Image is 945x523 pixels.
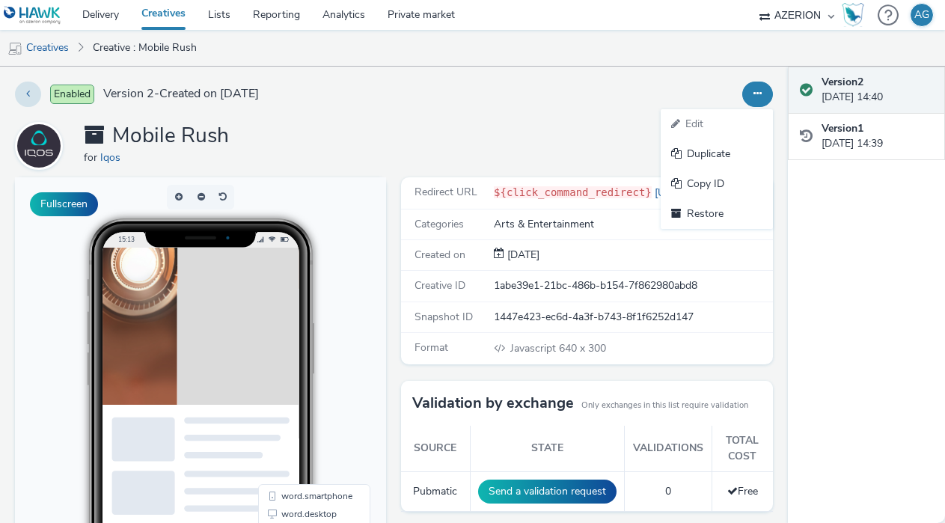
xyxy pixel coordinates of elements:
strong: Version 1 [822,121,863,135]
span: Created on [415,248,465,262]
th: Total cost [712,426,773,471]
h3: Validation by exchange [412,392,574,415]
span: 15:13 [103,58,120,66]
div: 1447e423-ec6d-4a3f-b743-8f1f6252d147 [494,310,771,325]
span: word.desktop [266,332,322,341]
a: Edit [661,109,773,139]
img: undefined Logo [4,6,61,25]
small: Only exchanges in this list require validation [581,400,748,412]
a: Creative : Mobile Rush [85,30,204,66]
span: for [84,150,100,165]
div: Creation 04 September 2025, 14:39 [504,248,539,263]
a: Copy ID [661,169,773,199]
span: 0 [665,484,671,498]
a: Restore [661,199,773,229]
span: [DATE] [504,248,539,262]
button: Send a validation request [478,480,617,504]
span: Snapshot ID [415,310,473,324]
li: word.qr_code [246,346,352,364]
div: [DATE] 14:39 [822,121,933,152]
span: Creative ID [415,278,465,293]
img: Iqos [17,124,61,168]
button: Fullscreen [30,192,98,216]
th: State [470,426,624,471]
li: word.smartphone [246,310,352,328]
div: [DATE] 14:40 [822,75,933,105]
th: Source [401,426,470,471]
a: Hawk Academy [842,3,870,27]
strong: Version 2 [822,75,863,89]
span: Free [727,484,758,498]
span: Javascript [510,341,559,355]
a: [URL][DOMAIN_NAME] [652,186,771,200]
img: Hawk Academy [842,3,864,27]
span: Enabled [50,85,94,104]
th: Validations [624,426,712,471]
td: Pubmatic [401,472,470,512]
span: Version 2 - Created on [DATE] [103,85,259,103]
span: Format [415,340,448,355]
code: ${click_command_redirect} [494,186,652,198]
h1: Mobile Rush [84,122,229,150]
span: Redirect URL [415,185,477,199]
img: mobile [7,41,22,56]
a: Duplicate [661,139,773,169]
div: Arts & Entertainment [494,217,771,232]
li: word.desktop [246,328,352,346]
span: word.qr_code [266,350,322,359]
span: 640 x 300 [509,341,606,355]
a: Iqos [15,138,69,153]
div: 1abe39e1-21bc-486b-b154-7f862980abd8 [494,278,771,293]
a: Iqos [100,150,126,165]
div: AG [914,4,929,26]
span: Categories [415,217,464,231]
span: word.smartphone [266,314,337,323]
